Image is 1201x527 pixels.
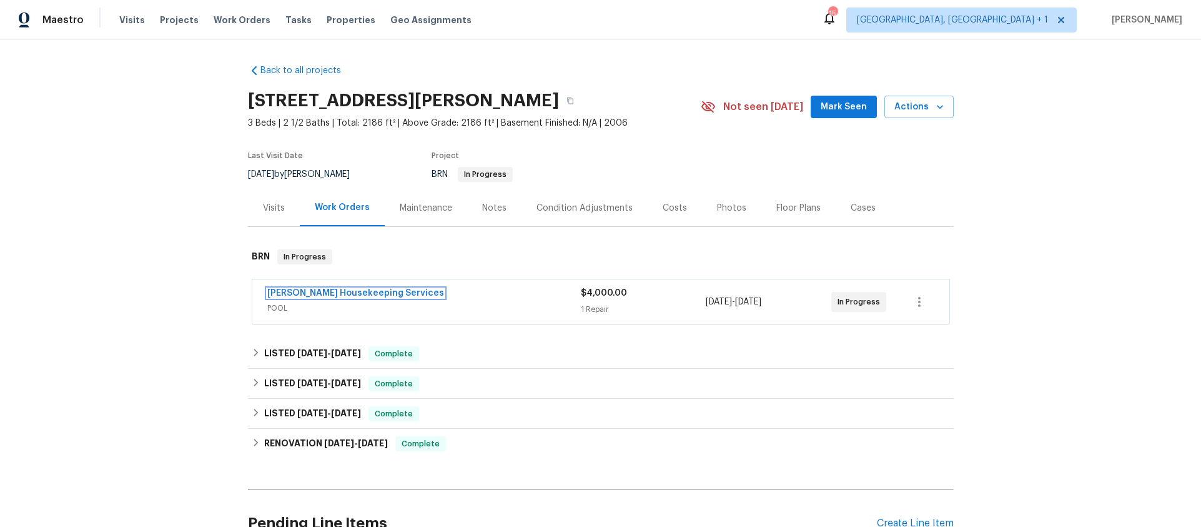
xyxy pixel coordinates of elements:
[267,302,581,314] span: POOL
[297,349,361,358] span: -
[581,289,627,298] span: $4,000.00
[390,14,472,26] span: Geo Assignments
[160,14,199,26] span: Projects
[315,201,370,214] div: Work Orders
[297,409,361,418] span: -
[884,96,954,119] button: Actions
[706,298,732,306] span: [DATE]
[1107,14,1182,26] span: [PERSON_NAME]
[370,378,418,390] span: Complete
[432,152,459,159] span: Project
[264,406,361,421] h6: LISTED
[828,8,837,20] div: 15
[735,298,761,306] span: [DATE]
[285,16,312,24] span: Tasks
[264,346,361,361] h6: LISTED
[370,348,418,360] span: Complete
[279,251,331,263] span: In Progress
[459,171,512,178] span: In Progress
[327,14,375,26] span: Properties
[267,289,444,298] a: [PERSON_NAME] Housekeeping Services
[663,202,687,214] div: Costs
[248,64,368,77] a: Back to all projects
[252,249,270,264] h6: BRN
[370,408,418,420] span: Complete
[432,170,513,179] span: BRN
[706,296,761,308] span: -
[723,101,803,113] span: Not seen [DATE]
[482,202,507,214] div: Notes
[400,202,452,214] div: Maintenance
[264,436,388,451] h6: RENOVATION
[324,439,354,448] span: [DATE]
[536,202,633,214] div: Condition Adjustments
[297,409,327,418] span: [DATE]
[248,152,303,159] span: Last Visit Date
[264,376,361,391] h6: LISTED
[811,96,877,119] button: Mark Seen
[248,339,954,369] div: LISTED [DATE]-[DATE]Complete
[248,399,954,429] div: LISTED [DATE]-[DATE]Complete
[248,237,954,277] div: BRN In Progress
[821,99,867,115] span: Mark Seen
[248,429,954,459] div: RENOVATION [DATE]-[DATE]Complete
[358,439,388,448] span: [DATE]
[42,14,84,26] span: Maestro
[248,170,274,179] span: [DATE]
[851,202,876,214] div: Cases
[248,94,559,107] h2: [STREET_ADDRESS][PERSON_NAME]
[559,89,581,112] button: Copy Address
[397,438,445,450] span: Complete
[119,14,145,26] span: Visits
[248,117,701,129] span: 3 Beds | 2 1/2 Baths | Total: 2186 ft² | Above Grade: 2186 ft² | Basement Finished: N/A | 2006
[248,167,365,182] div: by [PERSON_NAME]
[297,379,327,388] span: [DATE]
[894,99,944,115] span: Actions
[857,14,1048,26] span: [GEOGRAPHIC_DATA], [GEOGRAPHIC_DATA] + 1
[263,202,285,214] div: Visits
[581,303,706,316] div: 1 Repair
[324,439,388,448] span: -
[331,379,361,388] span: [DATE]
[331,349,361,358] span: [DATE]
[776,202,821,214] div: Floor Plans
[214,14,270,26] span: Work Orders
[248,369,954,399] div: LISTED [DATE]-[DATE]Complete
[838,296,885,308] span: In Progress
[297,379,361,388] span: -
[717,202,746,214] div: Photos
[297,349,327,358] span: [DATE]
[331,409,361,418] span: [DATE]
